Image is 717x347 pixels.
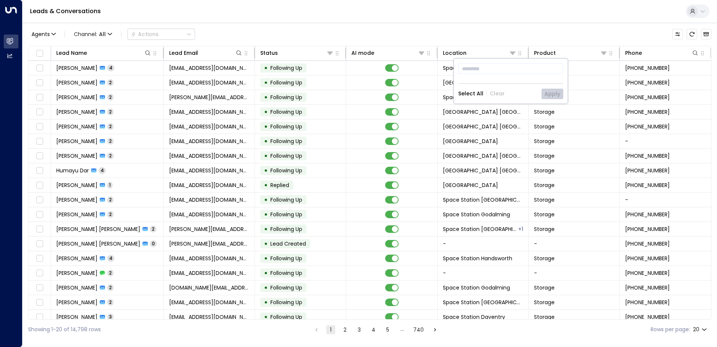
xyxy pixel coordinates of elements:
[264,281,268,294] div: •
[56,152,97,160] span: Mathea Andersen
[56,94,97,101] span: Lewis Crowley
[534,123,555,130] span: Storage
[127,29,195,40] div: Button group with a nested menu
[169,94,249,101] span: lewis.crowley99@hotmail.com
[270,255,302,262] span: Following Up
[107,314,114,320] span: 3
[443,313,505,321] span: Space Station Daventry
[264,311,268,323] div: •
[340,325,349,334] button: Go to page 2
[270,94,302,101] span: Following Up
[169,313,249,321] span: kinewyn@yahoo.co.uk
[443,167,523,174] span: Space Station Uxbridge
[534,196,555,204] span: Storage
[625,123,670,130] span: +447506584363
[534,167,555,174] span: Storage
[625,64,670,72] span: +447767658381
[107,255,114,261] span: 4
[107,152,114,159] span: 2
[651,326,690,333] label: Rows per page:
[270,137,302,145] span: Following Up
[351,48,374,57] div: AI mode
[443,79,498,86] span: Space Station Hall Green
[625,167,670,174] span: +447802468049
[56,240,140,247] span: Jim Bob
[270,284,302,291] span: Following Up
[99,167,106,173] span: 4
[56,181,97,189] span: Jason Cooke
[693,324,708,335] div: 20
[28,326,101,333] div: Showing 1-20 of 14,798 rows
[625,48,642,57] div: Phone
[35,283,44,293] span: Toggle select row
[443,196,523,204] span: Space Station Swiss Cottage
[430,325,439,334] button: Go to next page
[270,64,302,72] span: Following Up
[625,181,670,189] span: +447943857901
[270,167,302,174] span: Following Up
[35,181,44,190] span: Toggle select row
[56,48,87,57] div: Lead Name
[35,166,44,175] span: Toggle select row
[270,152,302,160] span: Following Up
[443,255,512,262] span: Space Station Handsworth
[264,164,268,177] div: •
[71,29,115,39] button: Channel:All
[270,225,302,233] span: Following Up
[270,181,289,189] span: Replied
[31,32,50,37] span: Agents
[625,152,670,160] span: +4793272116
[270,108,302,116] span: Following Up
[270,240,306,247] span: Lead Created
[35,312,44,322] span: Toggle select row
[107,138,114,144] span: 2
[264,208,268,221] div: •
[534,299,555,306] span: Storage
[270,211,302,218] span: Following Up
[369,325,378,334] button: Go to page 4
[107,211,114,217] span: 2
[56,108,97,116] span: Seamus Dobbin
[35,239,44,249] span: Toggle select row
[443,123,523,130] span: Space Station Uxbridge
[534,255,555,262] span: Storage
[534,48,607,57] div: Product
[169,123,249,130] span: Hemapadda@hotmail.com
[264,193,268,206] div: •
[107,182,112,188] span: 1
[56,313,97,321] span: Kinewyn Jackson
[270,269,302,277] span: Following Up
[150,240,157,247] span: 0
[534,284,555,291] span: Storage
[534,225,555,233] span: Storage
[35,137,44,146] span: Toggle select row
[71,29,115,39] span: Channel:
[107,270,114,276] span: 2
[529,237,620,251] td: -
[270,313,302,321] span: Following Up
[107,109,114,115] span: 2
[625,94,670,101] span: +447899272275
[56,269,97,277] span: Kasey Bushell
[264,91,268,104] div: •
[169,48,198,57] div: Lead Email
[35,78,44,88] span: Toggle select row
[169,167,249,174] span: humayun_1@hotmail.com
[438,266,529,280] td: -
[169,269,249,277] span: kaseybath@icloud.com
[107,65,114,71] span: 4
[56,79,97,86] span: Maryam Zaman
[56,137,97,145] span: Samuel Mwangi
[443,225,517,233] span: Space Station Banbury
[35,93,44,102] span: Toggle select row
[169,48,243,57] div: Lead Email
[107,299,114,305] span: 2
[169,137,249,145] span: wambugusammy@gmail.com
[458,91,483,97] button: Select All
[625,108,670,116] span: +447858550435
[443,299,523,306] span: Space Station Garretts Green
[534,181,555,189] span: Storage
[264,237,268,250] div: •
[672,29,683,39] button: Customize
[56,284,97,291] span: George Warren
